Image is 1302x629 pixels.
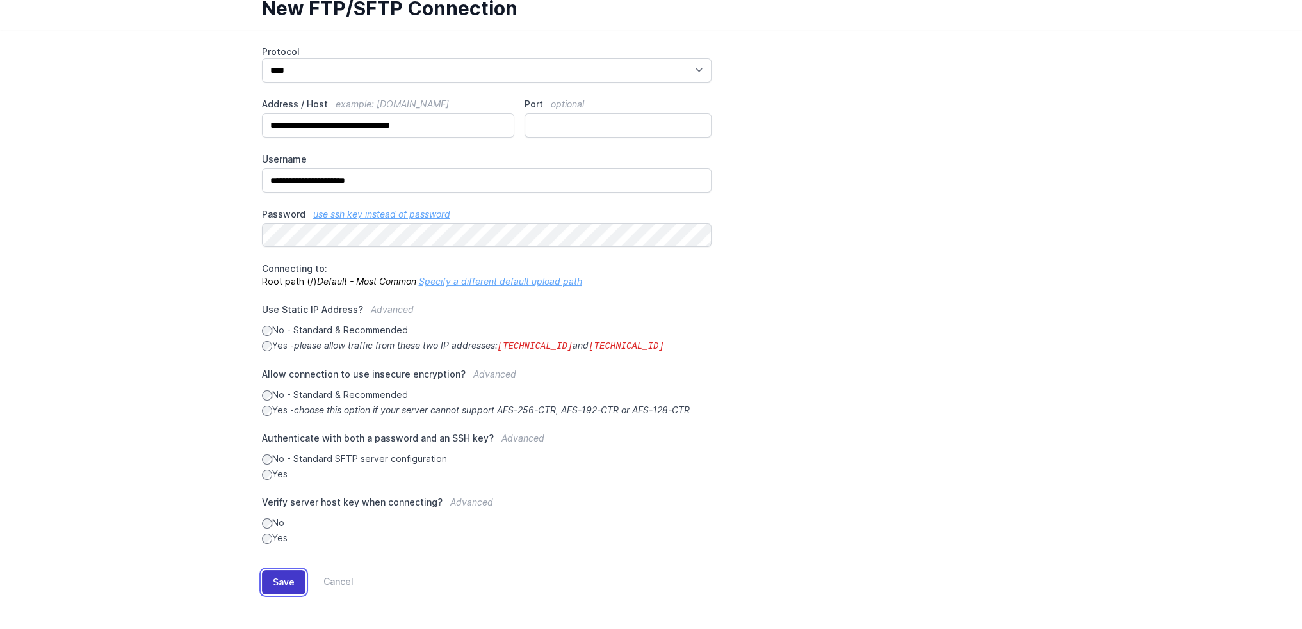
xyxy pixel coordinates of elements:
[262,324,712,337] label: No - Standard & Recommended
[262,45,712,58] label: Protocol
[262,432,712,452] label: Authenticate with both a password and an SSH key?
[262,326,272,336] input: No - Standard & Recommended
[313,209,450,219] a: use ssh key instead of password
[525,98,712,111] label: Port
[262,262,712,288] p: Root path (/)
[262,341,272,351] input: Yes -please allow traffic from these two IP addresses:[TECHNICAL_ID]and[TECHNICAL_ID]
[371,304,414,315] span: Advanced
[262,368,712,388] label: Allow connection to use insecure encryption?
[262,339,712,353] label: Yes -
[262,404,712,417] label: Yes -
[317,276,416,287] i: Default - Most Common
[262,390,272,401] input: No - Standard & Recommended
[262,388,712,401] label: No - Standard & Recommended
[294,340,664,351] i: please allow traffic from these two IP addresses: and
[498,341,573,351] code: [TECHNICAL_ID]
[262,496,712,516] label: Verify server host key when connecting?
[336,99,449,109] span: example: [DOMAIN_NAME]
[1238,565,1287,614] iframe: Drift Widget Chat Controller
[262,452,712,465] label: No - Standard SFTP server configuration
[589,341,664,351] code: [TECHNICAL_ID]
[262,470,272,480] input: Yes
[294,404,690,415] i: choose this option if your server cannot support AES-256-CTR, AES-192-CTR or AES-128-CTR
[262,570,305,594] button: Save
[262,98,515,111] label: Address / Host
[262,263,327,274] span: Connecting to:
[262,518,272,529] input: No
[262,516,712,529] label: No
[419,276,582,287] a: Specify a different default upload path
[551,99,584,109] span: optional
[262,303,712,324] label: Use Static IP Address?
[262,454,272,465] input: No - Standard SFTP server configuration
[262,406,272,416] input: Yes -choose this option if your server cannot support AES-256-CTR, AES-192-CTR or AES-128-CTR
[262,208,712,221] label: Password
[262,468,712,481] label: Yes
[305,570,354,594] a: Cancel
[262,153,712,166] label: Username
[473,369,516,379] span: Advanced
[501,433,544,443] span: Advanced
[450,497,493,507] span: Advanced
[262,534,272,544] input: Yes
[262,532,712,545] label: Yes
